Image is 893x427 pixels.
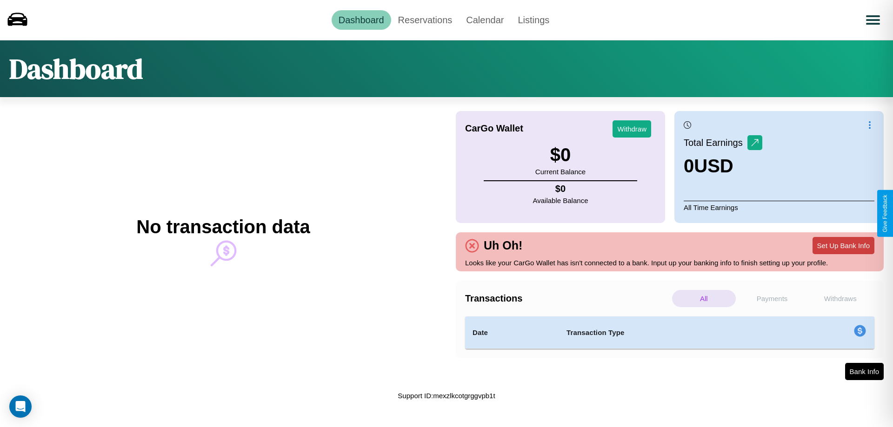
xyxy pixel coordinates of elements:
[684,201,874,214] p: All Time Earnings
[459,10,511,30] a: Calendar
[740,290,804,307] p: Payments
[566,327,778,338] h4: Transaction Type
[136,217,310,237] h2: No transaction data
[465,293,670,304] h4: Transactions
[684,134,747,151] p: Total Earnings
[613,120,651,138] button: Withdraw
[845,363,884,380] button: Bank Info
[9,395,32,418] div: Open Intercom Messenger
[533,194,588,207] p: Available Balance
[684,156,762,177] h3: 0 USD
[332,10,391,30] a: Dashboard
[882,195,888,232] div: Give Feedback
[533,184,588,194] h4: $ 0
[808,290,872,307] p: Withdraws
[465,256,874,269] p: Looks like your CarGo Wallet has isn't connected to a bank. Input up your banking info to finish ...
[860,7,886,33] button: Open menu
[479,239,527,252] h4: Uh Oh!
[473,327,552,338] h4: Date
[465,123,523,134] h4: CarGo Wallet
[511,10,556,30] a: Listings
[535,165,586,178] p: Current Balance
[465,316,874,349] table: simple table
[9,50,143,88] h1: Dashboard
[398,389,495,402] p: Support ID: mexzlkcotgrggvpb1t
[391,10,460,30] a: Reservations
[535,145,586,165] h3: $ 0
[672,290,736,307] p: All
[813,237,874,254] button: Set Up Bank Info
